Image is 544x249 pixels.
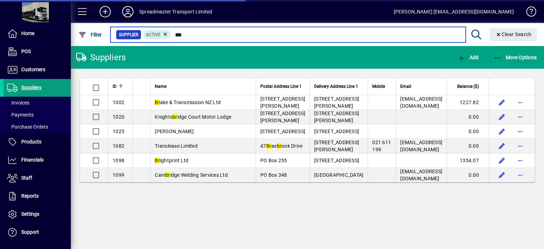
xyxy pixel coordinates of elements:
button: More options [515,169,526,181]
a: Staff [4,169,71,187]
a: POS [4,43,71,61]
div: Name [155,83,251,90]
button: Profile [117,5,139,18]
a: Products [4,133,71,151]
span: Postal Address Line 1 [260,83,302,90]
span: Customers [21,67,45,72]
span: 1002 [113,100,124,105]
a: Financials [4,151,71,169]
span: Cam idge Welding Services Ltd [155,172,228,178]
span: Financials [21,157,44,163]
td: 0.00 [447,139,489,153]
button: More options [515,140,526,152]
span: PO Box 255 [260,158,287,163]
a: Payments [4,109,71,121]
span: Settings [21,211,39,217]
span: Balance ($) [457,83,479,90]
td: 1354.07 [447,153,489,168]
span: 47 ae ook Drive [260,143,302,149]
span: Knights idge Court Motor Lodge [155,114,231,120]
span: Invoices [7,100,29,106]
a: Purchase Orders [4,121,71,133]
span: Suppliers [21,85,41,90]
button: More options [515,97,526,108]
em: br [277,143,282,149]
span: 1082 [113,143,124,149]
span: [PERSON_NAME] [155,129,194,134]
span: Support [21,229,39,235]
span: [STREET_ADDRESS][PERSON_NAME] [314,96,359,109]
div: [PERSON_NAME] [EMAIL_ADDRESS][DOMAIN_NAME] [394,6,514,17]
span: Active [146,32,160,37]
td: 0.00 [447,110,489,124]
span: [STREET_ADDRESS][PERSON_NAME] [260,96,305,109]
span: 1098 [113,158,124,163]
span: Email [400,83,411,90]
span: Payments [7,112,34,118]
div: Suppliers [76,52,126,63]
button: Edit [496,169,508,181]
span: Add [457,55,478,60]
span: [EMAIL_ADDRESS][DOMAIN_NAME] [400,140,442,152]
button: Edit [496,155,508,166]
div: ID [113,83,128,90]
em: Br [266,143,272,149]
span: ID [113,83,117,90]
a: Home [4,25,71,43]
a: Knowledge Base [521,1,535,24]
div: Balance ($) [451,83,485,90]
a: Customers [4,61,71,79]
a: Support [4,223,71,241]
button: More Options [492,51,539,64]
span: More Options [494,55,537,60]
a: Invoices [4,97,71,109]
button: Add [455,51,480,64]
span: PO Box 348 [260,172,287,178]
span: Delivery Address Line 1 [314,83,358,90]
span: Products [21,139,41,145]
span: Supplier [119,31,138,38]
span: Translease Limited [155,143,198,149]
button: Clear [490,28,537,41]
span: Clear Search [495,32,532,37]
em: Br [155,100,160,105]
em: Br [155,158,160,163]
button: Edit [496,126,508,137]
mat-chip: Activation Status: Active [143,30,171,39]
span: 1020 [113,114,124,120]
span: ightprint Ltd [155,158,188,163]
span: 1023 [113,129,124,134]
span: Mobile [372,83,385,90]
td: 0.00 [447,124,489,139]
span: Name [155,83,166,90]
span: [STREET_ADDRESS] [314,158,359,163]
span: [STREET_ADDRESS][PERSON_NAME] [314,140,359,152]
span: [STREET_ADDRESS] [260,129,305,134]
a: Reports [4,187,71,205]
button: More options [515,155,526,166]
span: [STREET_ADDRESS][PERSON_NAME] [314,111,359,123]
div: Spreadmaster Transport Limited [139,6,212,17]
td: 0.00 [447,168,489,182]
span: [STREET_ADDRESS] [314,129,359,134]
span: Staff [21,175,32,181]
button: More options [515,111,526,123]
span: [EMAIL_ADDRESS][DOMAIN_NAME] [400,169,442,181]
span: 1099 [113,172,124,178]
span: [GEOGRAPHIC_DATA] [314,172,363,178]
span: [STREET_ADDRESS][PERSON_NAME] [260,111,305,123]
button: Edit [496,97,508,108]
button: Filter [76,28,104,41]
div: Mobile [372,83,391,90]
button: Add [94,5,117,18]
span: Home [21,30,34,36]
div: Email [400,83,442,90]
span: ake & Transmission NZ Ltd [155,100,221,105]
button: More options [515,126,526,137]
span: [EMAIL_ADDRESS][DOMAIN_NAME] [400,96,442,109]
a: Settings [4,205,71,223]
span: POS [21,49,31,54]
button: Edit [496,140,508,152]
span: Purchase Orders [7,124,48,130]
span: 021 611 199 [372,140,391,152]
